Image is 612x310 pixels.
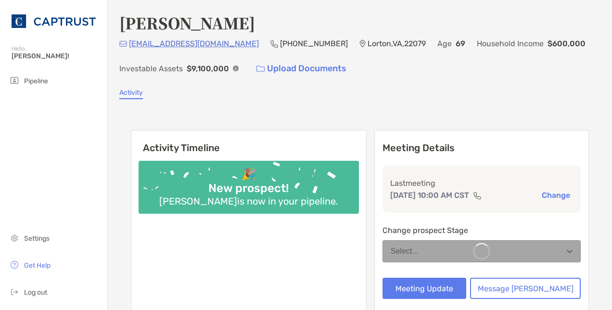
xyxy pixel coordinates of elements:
img: Info Icon [233,65,239,71]
img: Phone Icon [270,40,278,48]
p: [PHONE_NUMBER] [280,38,348,50]
img: Location Icon [359,40,366,48]
img: Email Icon [119,41,127,47]
button: Change [539,190,573,200]
button: Message [PERSON_NAME] [470,278,581,299]
span: [PERSON_NAME]! [12,52,102,60]
p: Meeting Details [382,142,581,154]
h4: [PERSON_NAME] [119,12,255,34]
p: Change prospect Stage [382,224,581,236]
div: [PERSON_NAME] is now in your pipeline. [155,195,342,207]
img: button icon [256,65,265,72]
button: Meeting Update [382,278,466,299]
p: $600,000 [548,38,586,50]
img: CAPTRUST Logo [12,4,96,39]
a: Activity [119,89,143,99]
a: Upload Documents [250,58,353,79]
img: communication type [473,192,482,199]
p: [DATE] 10:00 AM CST [390,189,469,201]
p: Lorton , VA , 22079 [368,38,426,50]
p: 69 [456,38,465,50]
img: logout icon [9,286,20,297]
h6: Activity Timeline [131,130,366,154]
p: Age [437,38,452,50]
span: Settings [24,234,50,243]
p: Investable Assets [119,63,183,75]
p: [EMAIL_ADDRESS][DOMAIN_NAME] [129,38,259,50]
div: New prospect! [204,181,293,195]
img: get-help icon [9,259,20,271]
img: settings icon [9,232,20,244]
span: Log out [24,288,47,297]
div: 🎉 [238,168,260,181]
p: $9,100,000 [187,63,229,75]
img: pipeline icon [9,75,20,86]
p: Household Income [477,38,544,50]
p: Last meeting [390,177,573,189]
span: Get Help [24,261,51,270]
span: Pipeline [24,77,48,85]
